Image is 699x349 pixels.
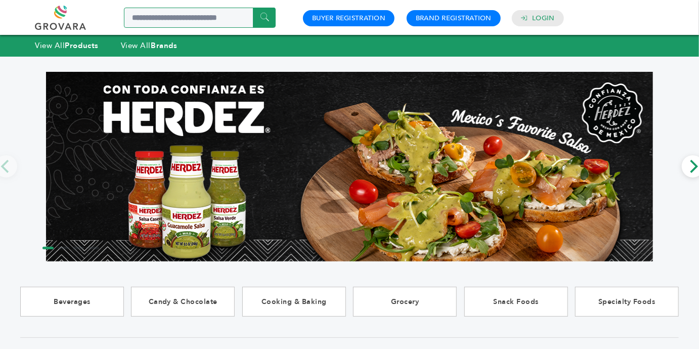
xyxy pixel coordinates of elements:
a: Specialty Foods [575,287,679,317]
a: Candy & Chocolate [131,287,235,317]
a: Brand Registration [416,14,492,23]
a: Snack Foods [464,287,568,317]
li: Page dot 3 [73,247,84,249]
a: Beverages [20,287,124,317]
strong: Brands [151,40,177,51]
a: Cooking & Baking [242,287,346,317]
a: Login [533,14,555,23]
li: Page dot 4 [88,247,99,249]
a: Grocery [353,287,457,317]
li: Page dot 2 [58,247,69,249]
a: Buyer Registration [312,14,385,23]
a: View AllBrands [121,40,178,51]
a: View AllProducts [35,40,99,51]
input: Search a product or brand... [124,8,276,28]
li: Page dot 1 [42,247,54,249]
img: Marketplace Top Banner 1 [46,72,653,261]
strong: Products [65,40,98,51]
